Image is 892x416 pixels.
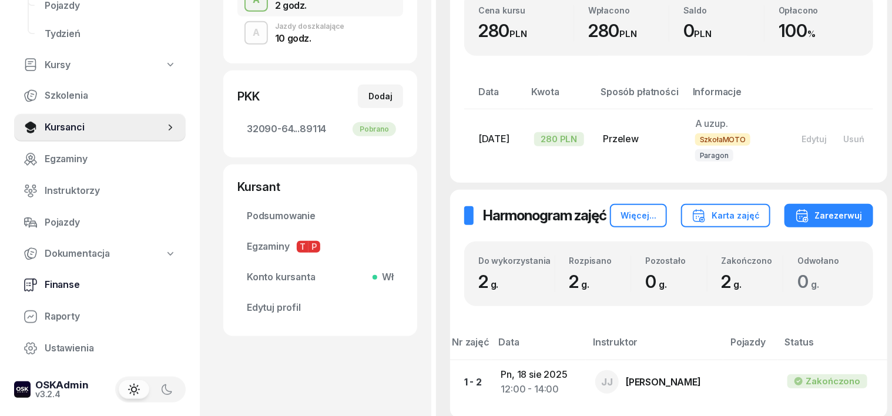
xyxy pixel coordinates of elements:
[275,1,344,10] div: 2 godz.
[581,279,589,290] small: g.
[237,88,260,105] div: PKK
[794,129,836,149] button: Edytuj
[686,84,784,109] th: Informacje
[588,20,669,42] div: 280
[603,132,676,147] div: Przelew
[450,334,491,360] th: Nr zajęć
[14,145,186,173] a: Egzaminy
[797,271,825,292] span: 0
[491,279,499,290] small: g.
[569,256,631,266] div: Rozpisano
[722,256,783,266] div: Zakończono
[450,360,491,404] td: 1 - 2
[806,374,860,389] div: Zakończono
[45,152,176,167] span: Egzaminy
[645,271,707,293] div: 0
[45,309,176,324] span: Raporty
[586,334,723,360] th: Instruktor
[681,204,770,227] button: Karta zajęć
[14,113,186,142] a: Kursanci
[353,122,396,136] div: Pobrano
[491,334,586,360] th: Data
[844,134,865,144] div: Usuń
[14,177,186,205] a: Instruktorzy
[695,118,728,129] span: A uzup.
[45,277,176,293] span: Finanse
[35,20,186,48] a: Tydzień
[237,263,403,291] a: Konto kursantaWł
[237,115,403,143] a: 32090-64...89114Pobrano
[836,129,873,149] button: Usuń
[377,270,394,285] span: Wł
[45,88,176,103] span: Szkolenia
[45,183,176,199] span: Instruktorzy
[510,28,528,39] small: PLN
[626,377,701,387] div: [PERSON_NAME]
[14,303,186,331] a: Raporty
[501,382,576,397] div: 12:00 - 14:00
[247,209,394,224] span: Podsumowanie
[247,122,394,137] span: 32090-64...89114
[593,84,685,109] th: Sposób płatności
[645,256,707,266] div: Pozostało
[478,20,574,42] div: 280
[247,270,394,285] span: Konto kursanta
[14,334,186,363] a: Ustawienia
[45,215,176,230] span: Pojazdy
[601,377,613,387] span: JJ
[237,294,403,322] a: Edytuj profil
[478,133,509,145] span: [DATE]
[807,28,816,39] small: %
[368,89,393,103] div: Dodaj
[297,241,308,253] span: T
[35,390,89,398] div: v3.2.4
[795,209,863,223] div: Zarezerwuj
[45,246,110,261] span: Dokumentacja
[237,179,403,195] div: Kursant
[248,23,264,43] div: A
[695,149,733,162] span: Paragon
[588,5,669,15] div: Wpłacono
[778,334,887,360] th: Status
[244,21,268,45] button: A
[35,380,89,390] div: OSKAdmin
[802,134,827,144] div: Edytuj
[525,84,594,109] th: Kwota
[659,279,667,290] small: g.
[723,334,778,360] th: Pojazdy
[45,341,176,356] span: Ustawienia
[478,271,505,292] span: 2
[45,26,176,42] span: Tydzień
[683,5,764,15] div: Saldo
[683,20,764,42] div: 0
[478,256,555,266] div: Do wykorzystania
[619,28,637,39] small: PLN
[358,85,403,108] button: Dodaj
[779,5,859,15] div: Opłacono
[14,52,186,79] a: Kursy
[797,256,859,266] div: Odwołano
[734,279,742,290] small: g.
[610,204,667,227] button: Więcej...
[247,300,394,316] span: Edytuj profil
[569,271,596,292] span: 2
[779,20,859,42] div: 100
[811,279,819,290] small: g.
[308,241,320,253] span: P
[14,209,186,237] a: Pojazdy
[275,23,344,30] div: Jazdy doszkalające
[483,206,606,225] h2: Harmonogram zajęć
[14,82,186,110] a: Szkolenia
[621,209,656,223] div: Więcej...
[692,209,760,223] div: Karta zajęć
[534,132,585,146] div: 280 PLN
[237,202,403,230] a: Podsumowanie
[45,58,71,73] span: Kursy
[45,120,165,135] span: Kursanci
[275,33,344,43] div: 10 godz.
[722,271,748,292] span: 2
[14,240,186,267] a: Dokumentacja
[491,360,586,404] td: Pn, 18 sie 2025
[478,5,574,15] div: Cena kursu
[695,28,712,39] small: PLN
